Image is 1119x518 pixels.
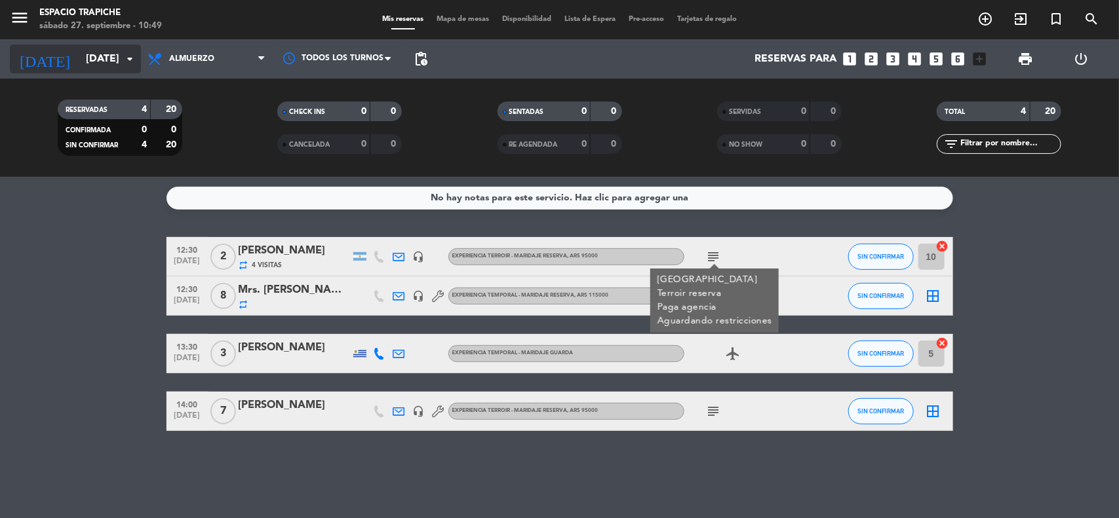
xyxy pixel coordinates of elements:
[171,296,204,311] span: [DATE]
[581,107,587,116] strong: 0
[1053,39,1109,79] div: LOG OUT
[509,109,544,115] span: SENTADAS
[166,140,179,149] strong: 20
[169,54,214,64] span: Almuerzo
[671,16,743,23] span: Tarjetas de regalo
[706,403,722,419] i: subject
[950,50,967,67] i: looks_6
[413,290,425,302] i: headset_mic
[926,403,941,419] i: border_all
[239,397,350,414] div: [PERSON_NAME]
[1084,11,1099,27] i: search
[142,105,147,114] strong: 4
[391,139,399,149] strong: 0
[857,292,904,299] span: SIN CONFIRMAR
[729,109,761,115] span: SERVIDAS
[239,282,350,299] div: Mrs. [PERSON_NAME]
[943,136,959,152] i: filter_list
[171,281,204,296] span: 12:30
[452,350,574,356] span: Experiencia Temporal - Maridaje Guarda
[926,288,941,304] i: border_all
[755,53,837,65] span: Reservas para
[210,283,236,309] span: 8
[959,137,1061,151] input: Filtrar por nombre...
[611,107,619,116] strong: 0
[848,244,914,270] button: SIN CONFIRMAR
[611,139,619,149] strong: 0
[430,16,496,23] span: Mapa de mesas
[10,8,29,28] i: menu
[361,107,366,116] strong: 0
[1021,107,1027,116] strong: 4
[907,50,924,67] i: looks_4
[171,242,204,257] span: 12:30
[831,139,838,149] strong: 0
[171,257,204,272] span: [DATE]
[831,107,838,116] strong: 0
[496,16,558,23] span: Disponibilidad
[66,127,111,134] span: CONFIRMADA
[431,191,688,206] div: No hay notas para este servicio. Haz clic para agregar una
[509,141,558,148] span: RE AGENDADA
[66,142,118,149] span: SIN CONFIRMAR
[581,139,587,149] strong: 0
[575,293,609,298] span: , ARS 115000
[1017,51,1033,67] span: print
[1046,107,1059,116] strong: 20
[452,253,599,259] span: Experiencia Terroir - Maridaje Reserva
[848,341,914,367] button: SIN CONFIRMAR
[413,51,429,67] span: pending_actions
[848,398,914,424] button: SIN CONFIRMAR
[171,396,204,411] span: 14:00
[801,139,806,149] strong: 0
[10,45,79,73] i: [DATE]
[289,141,330,148] span: CANCELADA
[171,354,204,369] span: [DATE]
[239,339,350,356] div: [PERSON_NAME]
[252,260,283,270] span: 4 Visitas
[413,251,425,263] i: headset_mic
[857,407,904,415] span: SIN CONFIRMAR
[239,299,249,310] i: repeat
[726,346,741,361] i: airplanemode_active
[885,50,902,67] i: looks_3
[142,140,147,149] strong: 4
[857,350,904,357] span: SIN CONFIRMAR
[928,50,945,67] i: looks_5
[848,283,914,309] button: SIN CONFIRMAR
[568,253,599,259] span: , ARS 95000
[39,20,162,33] div: sábado 27. septiembre - 10:49
[171,411,204,426] span: [DATE]
[857,253,904,260] span: SIN CONFIRMAR
[657,273,772,328] div: [GEOGRAPHIC_DATA] Terroir reserva Paga agencia Aguardando restricciones
[10,8,29,32] button: menu
[706,249,722,265] i: subject
[142,125,147,134] strong: 0
[842,50,859,67] i: looks_one
[729,141,762,148] span: NO SHOW
[568,408,599,413] span: , ARS 95000
[801,107,806,116] strong: 0
[210,341,236,367] span: 3
[936,337,949,350] i: cancel
[361,139,366,149] strong: 0
[936,240,949,253] i: cancel
[376,16,430,23] span: Mis reservas
[1073,51,1089,67] i: power_settings_new
[239,242,350,259] div: [PERSON_NAME]
[239,260,249,270] i: repeat
[863,50,880,67] i: looks_two
[972,50,989,67] i: add_box
[210,398,236,424] span: 7
[166,105,179,114] strong: 20
[210,244,236,270] span: 2
[558,16,622,23] span: Lista de Espera
[171,339,204,354] span: 13:30
[39,7,162,20] div: Espacio Trapiche
[945,109,965,115] span: TOTAL
[452,293,609,298] span: Experiencia Temporal - Maridaje Reserva
[1013,11,1029,27] i: exit_to_app
[977,11,993,27] i: add_circle_outline
[391,107,399,116] strong: 0
[171,125,179,134] strong: 0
